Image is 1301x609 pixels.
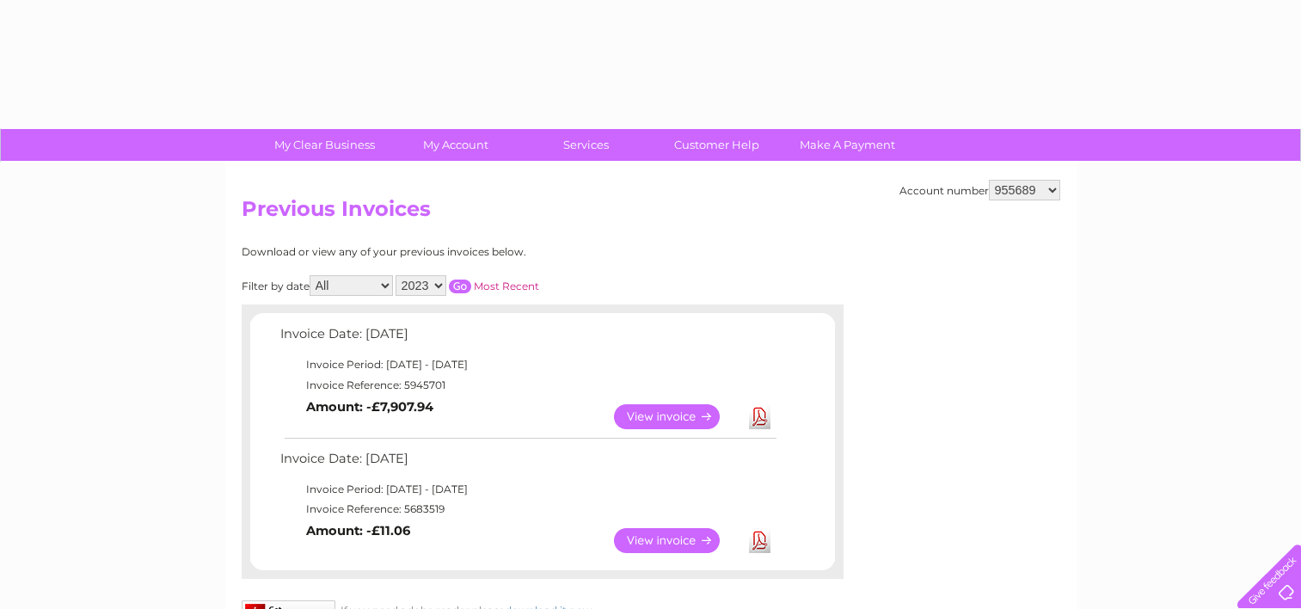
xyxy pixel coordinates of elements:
h2: Previous Invoices [242,197,1060,230]
td: Invoice Reference: 5945701 [276,375,779,396]
td: Invoice Date: [DATE] [276,323,779,354]
td: Invoice Reference: 5683519 [276,499,779,520]
a: View [614,404,740,429]
a: Download [749,528,770,553]
b: Amount: -£7,907.94 [306,399,433,415]
td: Invoice Date: [DATE] [276,447,779,479]
div: Download or view any of your previous invoices below. [242,246,693,258]
td: Invoice Period: [DATE] - [DATE] [276,479,779,500]
div: Account number [899,180,1060,200]
a: My Clear Business [254,129,396,161]
a: View [614,528,740,553]
a: Make A Payment [776,129,918,161]
a: Customer Help [646,129,788,161]
div: Filter by date [242,275,693,296]
td: Invoice Period: [DATE] - [DATE] [276,354,779,375]
a: Services [515,129,657,161]
a: Download [749,404,770,429]
b: Amount: -£11.06 [306,523,410,538]
a: My Account [384,129,526,161]
a: Most Recent [474,280,539,292]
